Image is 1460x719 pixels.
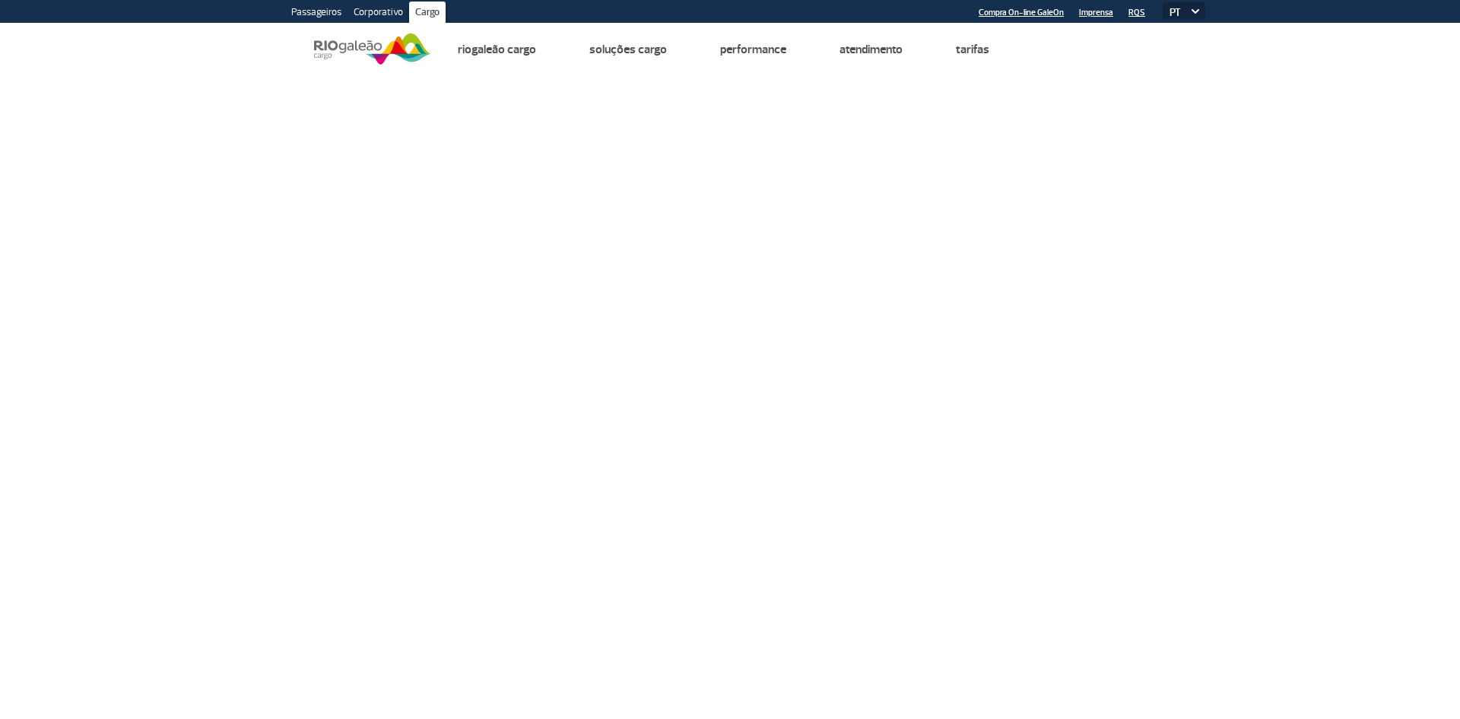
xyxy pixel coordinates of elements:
[956,42,989,57] a: Tarifas
[1079,8,1113,17] a: Imprensa
[720,42,786,57] a: Performance
[458,42,536,57] a: Riogaleão Cargo
[979,8,1064,17] a: Compra On-line GaleOn
[1128,8,1145,17] a: RQS
[348,2,409,26] a: Corporativo
[285,2,348,26] a: Passageiros
[589,42,667,57] a: Soluções Cargo
[839,42,903,57] a: Atendimento
[409,2,446,26] a: Cargo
